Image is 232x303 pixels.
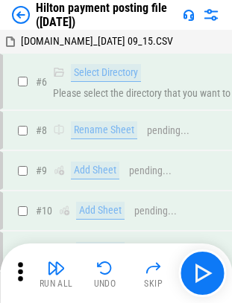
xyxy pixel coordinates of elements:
[40,279,73,288] div: Run All
[129,165,172,176] div: pending...
[202,6,220,24] img: Settings menu
[134,205,177,217] div: pending...
[71,64,141,82] div: Select Directory
[130,255,178,291] button: Skip
[36,76,47,88] span: # 6
[47,259,65,277] img: Run All
[76,242,125,260] div: Add Sheet
[21,35,173,47] span: [DOMAIN_NAME]_[DATE] 09_15.CSV
[144,279,163,288] div: Skip
[36,205,52,217] span: # 10
[190,261,214,285] img: Main button
[183,9,195,21] img: Support
[12,6,30,24] img: Back
[71,162,119,179] div: Add Sheet
[36,124,47,136] span: # 8
[145,259,163,277] img: Skip
[76,202,125,220] div: Add Sheet
[71,121,137,139] div: Rename Sheet
[36,165,47,176] span: # 9
[36,1,177,29] div: Hilton payment posting file ([DATE])
[96,259,114,277] img: Undo
[94,279,116,288] div: Undo
[81,255,129,291] button: Undo
[32,255,80,291] button: Run All
[147,125,189,136] div: pending...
